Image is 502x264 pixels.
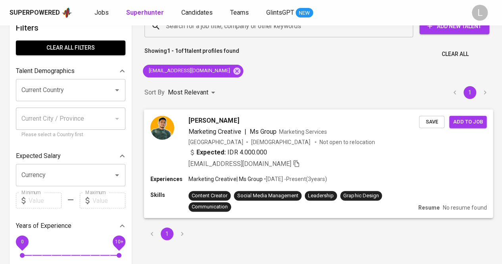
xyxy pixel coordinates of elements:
div: Superpowered [10,8,60,17]
a: [PERSON_NAME]Marketing Creative|Ms GroupMarketing Services[GEOGRAPHIC_DATA][DEMOGRAPHIC_DATA] Not... [144,110,492,218]
span: NEW [296,9,313,17]
a: Teams [230,8,250,18]
span: Jobs [94,9,109,16]
img: 5aac57a4b17c58111d35d8a674263c24.jpg [150,116,174,139]
img: app logo [62,7,72,19]
span: [EMAIL_ADDRESS][DOMAIN_NAME] [188,160,291,167]
p: Sort By [144,88,165,97]
span: Add to job [453,117,483,126]
b: 1 - 1 [167,48,178,54]
div: [EMAIL_ADDRESS][DOMAIN_NAME] [143,65,243,77]
p: Please select a Country first [21,131,120,139]
span: [DEMOGRAPHIC_DATA] [251,138,311,146]
span: Clear All filters [22,43,119,53]
button: Save [419,116,444,128]
p: No resume found [443,204,487,212]
span: Ms Group [249,127,276,135]
a: GlintsGPT NEW [266,8,313,18]
div: Leadership [308,192,334,199]
p: Showing of talent profiles found [144,47,239,62]
button: Add to job [449,116,487,128]
input: Value [92,193,125,208]
button: Clear All [439,47,472,62]
h6: Filters [16,21,125,34]
div: Talent Demographics [16,63,125,79]
div: Graphic Design [343,192,379,199]
div: IDR 4.000.000 [188,147,267,157]
span: Save [423,117,440,126]
div: Content Creator [192,192,227,199]
p: Expected Salary [16,151,61,161]
button: page 1 [161,227,173,240]
span: [EMAIL_ADDRESS][DOMAIN_NAME] [143,67,235,75]
div: Most Relevant [168,85,218,100]
b: 1 [184,48,187,54]
a: Jobs [94,8,110,18]
a: Superhunter [126,8,165,18]
a: Superpoweredapp logo [10,7,72,19]
span: Add New Talent [426,21,483,31]
p: Experiences [150,175,188,183]
div: Expected Salary [16,148,125,164]
button: Add New Talent [419,18,489,34]
p: Not open to relocation [319,138,375,146]
span: Marketing Services [279,128,327,135]
span: Teams [230,9,249,16]
p: Most Relevant [168,88,208,97]
button: Open [112,170,123,181]
span: [PERSON_NAME] [188,116,239,125]
div: L [472,5,488,21]
div: Communication [192,203,228,211]
p: Years of Experience [16,221,71,231]
span: Clear All [442,49,469,59]
b: Superhunter [126,9,164,16]
input: Value [29,193,62,208]
span: 10+ [115,239,123,245]
nav: pagination navigation [144,227,190,240]
div: Social Media Management [237,192,298,199]
p: • [DATE] - Present ( 3 years ) [263,175,327,183]
button: Clear All filters [16,40,125,55]
span: 0 [21,239,23,245]
button: Open [112,85,123,96]
span: Candidates [181,9,213,16]
nav: pagination navigation [447,86,492,99]
div: [GEOGRAPHIC_DATA] [188,138,243,146]
div: Years of Experience [16,218,125,234]
b: Expected: [196,147,226,157]
button: page 1 [464,86,476,99]
a: Candidates [181,8,214,18]
span: GlintsGPT [266,9,294,16]
span: Marketing Creative [188,127,241,135]
p: Marketing Creative | Ms Group [188,175,263,183]
span: | [244,127,246,136]
p: Talent Demographics [16,66,75,76]
p: Resume [418,204,440,212]
p: Skills [150,191,188,199]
